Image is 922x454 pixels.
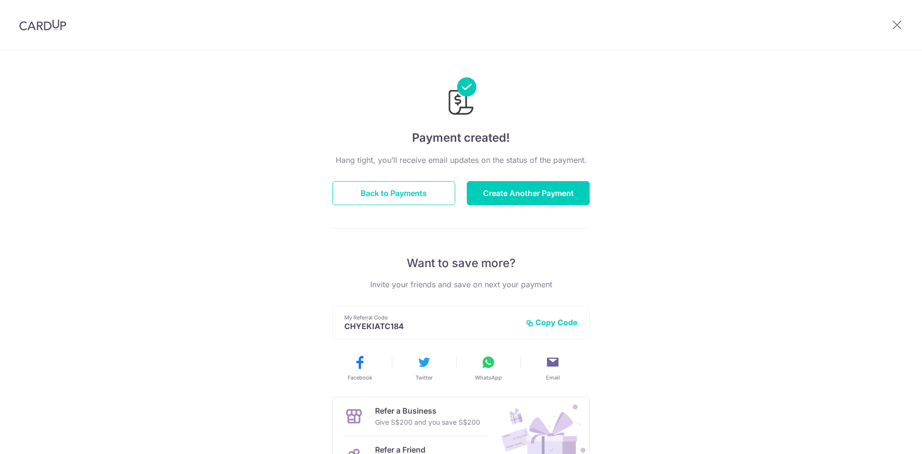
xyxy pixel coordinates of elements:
[344,321,518,331] p: CHYEKIATC184
[331,355,388,381] button: Facebook
[332,181,455,205] button: Back to Payments
[375,405,480,417] p: Refer a Business
[546,374,560,381] span: Email
[332,129,590,147] h4: Payment created!
[375,417,480,428] p: Give S$200 and you save S$200
[467,181,590,205] button: Create Another Payment
[396,355,452,381] button: Twitter
[524,355,581,381] button: Email
[475,374,502,381] span: WhatsApp
[19,19,66,31] img: CardUp
[332,154,590,166] p: Hang tight, you’ll receive email updates on the status of the payment.
[415,374,433,381] span: Twitter
[460,355,517,381] button: WhatsApp
[348,374,372,381] span: Facebook
[344,314,518,321] p: My Referral Code
[332,256,590,271] p: Want to save more?
[526,318,578,327] button: Copy Code
[446,77,476,118] img: Payments
[332,279,590,290] p: Invite your friends and save on next your payment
